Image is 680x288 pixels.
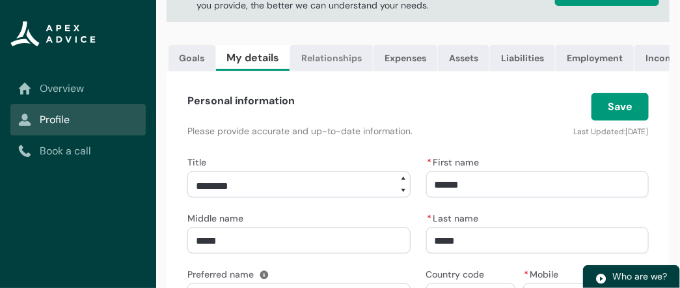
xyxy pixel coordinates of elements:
[187,265,259,281] label: Preferred name
[573,126,625,137] lightning-formatted-text: Last Updated:
[216,45,290,71] a: My details
[10,21,96,47] img: Apex Advice Group
[426,153,485,169] label: First name
[18,143,138,159] a: Book a call
[187,209,249,225] label: Middle name
[523,265,564,281] label: Mobile
[169,45,215,71] a: Goals
[426,268,485,280] span: Country code
[524,268,529,280] abbr: required
[612,270,668,282] span: Who are we?
[625,126,649,137] lightning-formatted-date-time: [DATE]
[187,93,295,109] h4: Personal information
[428,156,432,168] abbr: required
[290,45,373,71] a: Relationships
[438,45,489,71] a: Assets
[187,156,206,168] span: Title
[490,45,555,71] a: Liabilities
[18,112,138,128] a: Profile
[10,73,146,167] nav: Sub page
[18,81,138,96] a: Overview
[592,93,649,121] button: Save
[426,209,484,225] label: Last name
[428,212,432,224] abbr: required
[556,45,634,71] a: Employment
[374,45,437,71] a: Expenses
[595,273,607,285] img: play.svg
[187,124,490,137] p: Please provide accurate and up-to-date information.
